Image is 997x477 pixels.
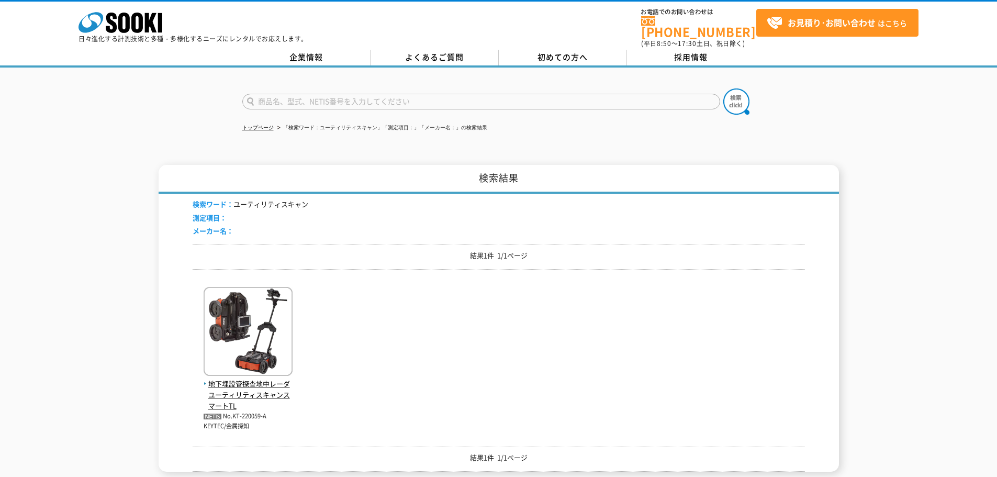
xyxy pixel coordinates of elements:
[242,94,720,109] input: 商品名、型式、NETIS番号を入力してください
[204,379,293,411] span: 地下埋設管探査地中レーダ ユーティリティスキャンスマートTL
[242,125,274,130] a: トップページ
[193,213,227,223] span: 測定項目：
[159,165,839,194] h1: 検索結果
[641,16,756,38] a: [PHONE_NUMBER]
[627,50,755,65] a: 採用情報
[193,199,308,210] li: ユーティリティスキャン
[537,51,588,63] span: 初めての方へ
[204,287,293,379] img: ユーティリティスキャンスマートTL
[756,9,918,37] a: お見積り･お問い合わせはこちら
[193,226,233,236] span: メーカー名：
[641,9,756,15] span: お電話でのお問い合わせは
[275,123,487,134] li: 「検索ワード：ユーティリティスキャン」「測定項目：」「メーカー名：」の検索結果
[204,368,293,411] a: 地下埋設管探査地中レーダ ユーティリティスキャンスマートTL
[788,16,876,29] strong: お見積り･お問い合わせ
[193,250,805,261] p: 結果1件 1/1ページ
[499,50,627,65] a: 初めての方へ
[767,15,907,31] span: はこちら
[193,199,233,209] span: 検索ワード：
[657,39,671,48] span: 8:50
[641,39,745,48] span: (平日 ～ 土日、祝日除く)
[204,422,293,431] p: KEYTEC/金属探知
[79,36,308,42] p: 日々進化する計測技術と多種・多様化するニーズにレンタルでお応えします。
[242,50,371,65] a: 企業情報
[723,88,749,115] img: btn_search.png
[204,411,293,422] p: No.KT-220059-A
[371,50,499,65] a: よくあるご質問
[678,39,697,48] span: 17:30
[193,452,805,463] p: 結果1件 1/1ページ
